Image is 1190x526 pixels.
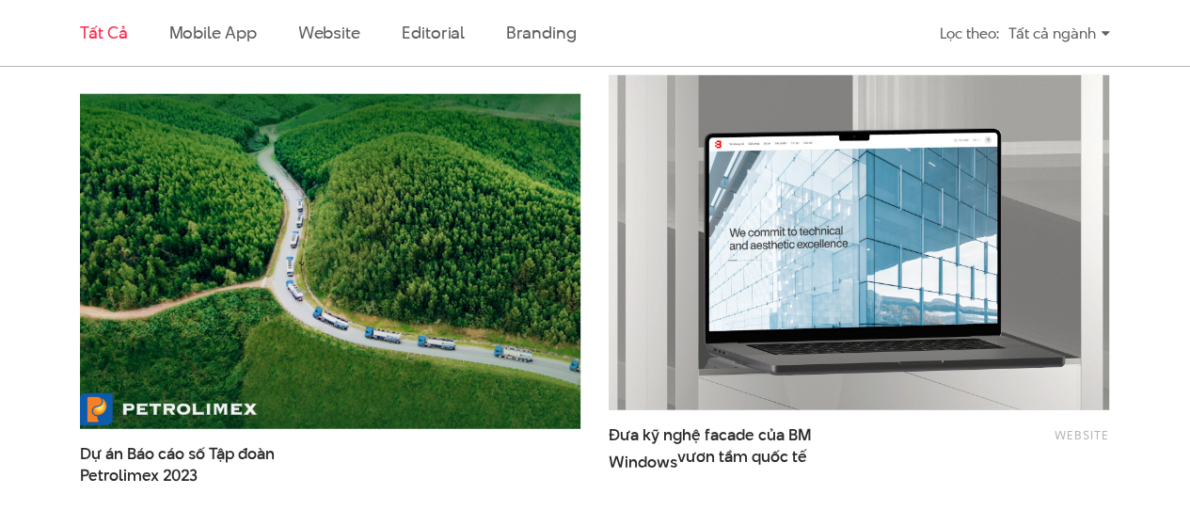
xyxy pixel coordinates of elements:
span: Dự án Báo cáo số Tập đoàn [80,443,356,486]
a: Editorial [402,21,465,44]
div: Tất cả ngành [1008,17,1110,50]
span: Đưa kỹ nghệ facade của BM Windows [609,424,884,468]
a: Website [298,21,360,44]
a: Dự án Báo cáo số Tập đoànPetrolimex 2023 [80,443,356,486]
a: Branding [506,21,576,44]
div: Lọc theo: [940,17,999,50]
img: BMWindows [609,75,1109,410]
a: Website [1055,426,1109,443]
img: Digital report PLX [55,77,605,446]
a: Mobile app [168,21,256,44]
a: Đưa kỹ nghệ facade của BM Windowsvươn tầm quốc tế [609,424,884,468]
span: Petrolimex 2023 [80,465,198,486]
span: vươn tầm quốc tế [677,446,807,468]
a: Tất cả [80,21,127,44]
